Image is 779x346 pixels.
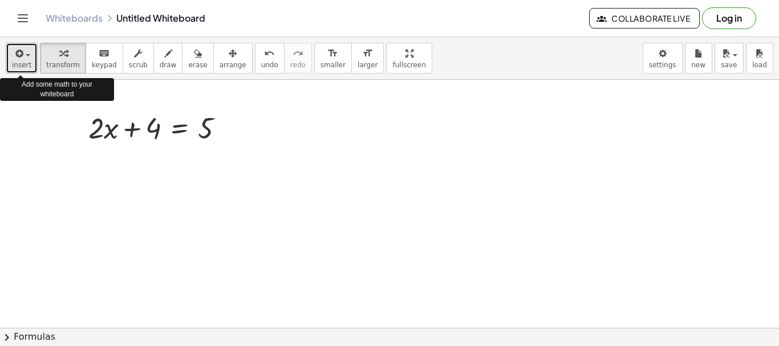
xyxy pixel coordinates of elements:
[261,61,278,69] span: undo
[351,43,384,74] button: format_sizelarger
[746,43,773,74] button: load
[99,47,109,60] i: keyboard
[386,43,432,74] button: fullscreen
[643,43,683,74] button: settings
[358,61,378,69] span: larger
[721,61,737,69] span: save
[691,61,705,69] span: new
[284,43,312,74] button: redoredo
[314,43,352,74] button: format_sizesmaller
[362,47,373,60] i: format_size
[290,61,306,69] span: redo
[153,43,183,74] button: draw
[255,43,285,74] button: undoundo
[182,43,213,74] button: erase
[715,43,744,74] button: save
[293,47,303,60] i: redo
[392,61,425,69] span: fullscreen
[599,13,690,23] span: Collaborate Live
[46,13,103,24] a: Whiteboards
[702,7,756,29] button: Log in
[327,47,338,60] i: format_size
[40,43,86,74] button: transform
[86,43,123,74] button: keyboardkeypad
[264,47,275,60] i: undo
[188,61,207,69] span: erase
[320,61,346,69] span: smaller
[589,8,700,29] button: Collaborate Live
[129,61,148,69] span: scrub
[160,61,177,69] span: draw
[123,43,154,74] button: scrub
[92,61,117,69] span: keypad
[14,9,32,27] button: Toggle navigation
[46,61,80,69] span: transform
[6,43,38,74] button: insert
[213,43,253,74] button: arrange
[649,61,676,69] span: settings
[220,61,246,69] span: arrange
[752,61,767,69] span: load
[685,43,712,74] button: new
[12,61,31,69] span: insert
